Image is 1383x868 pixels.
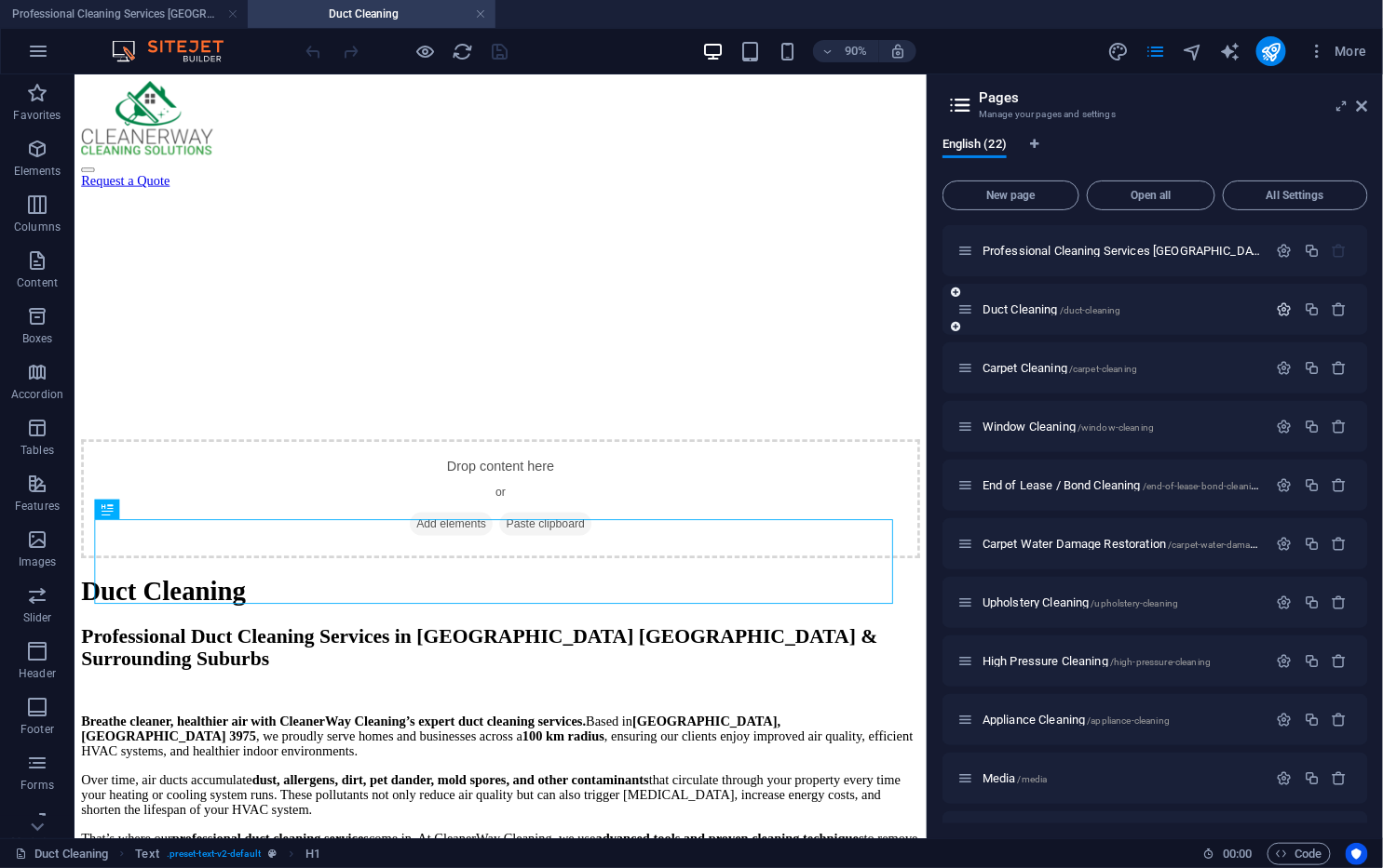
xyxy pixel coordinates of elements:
[942,133,1007,159] span: English (22)
[983,537,1309,551] span: Click to open page
[977,538,1268,550] div: Carpet Water Damage Restoration/carpet-water-damage-restoration
[14,220,61,234] p: Columns
[977,596,1268,608] div: Upholstery Cleaning/upholstery-cleaning
[305,843,320,865] span: Click to select. Double-click to edit
[979,89,1368,106] h2: Pages
[373,487,465,513] span: Add elements
[977,655,1268,667] div: High Pressure Cleaning/high-pressure-cleaning
[20,722,54,737] p: Footer
[1145,40,1167,62] button: pages
[1268,843,1331,865] button: Code
[19,666,56,681] p: Header
[248,4,495,24] h4: Duct Cleaning
[1332,653,1348,669] div: Remove
[1277,594,1293,610] div: Settings
[1277,360,1293,376] div: Settings
[1236,847,1239,861] span: :
[1332,360,1348,376] div: Remove
[1231,190,1360,201] span: All Settings
[1078,422,1154,433] span: /window-cleaning
[1277,536,1293,552] div: Settings
[1095,190,1207,201] span: Open all
[1260,41,1281,62] i: Publish
[977,303,1268,315] div: Duct Cleaning/duct-cleaning
[1277,653,1293,669] div: Settings
[1018,774,1048,784] span: /media
[1060,305,1121,315] span: /duct-cleaning
[1223,180,1368,210] button: All Settings
[983,478,1263,492] span: Click to open page
[1304,536,1320,552] div: Duplicate
[1332,594,1348,610] div: Remove
[1088,715,1171,726] span: /appliance-cleaning
[1332,419,1348,434] div: Remove
[1219,40,1241,62] button: text_generator
[13,108,61,123] p: Favorites
[1304,419,1320,434] div: Duplicate
[1168,540,1308,550] span: /carpet-water-damage-restoration
[20,778,54,793] p: Forms
[977,714,1268,726] div: Appliance Cleaning/appliance-cleaning
[889,43,906,60] i: On resize automatically adjust zoom level to fit chosen device.
[1332,243,1348,259] div: The startpage cannot be deleted
[452,40,474,62] button: reload
[1110,657,1211,667] span: /high-pressure-cleaning
[813,40,879,62] button: 90%
[15,499,60,514] p: Features
[1304,712,1320,728] div: Duplicate
[1277,712,1293,728] div: Settings
[983,654,1211,668] span: Click to open page
[1277,770,1293,786] div: Settings
[1332,770,1348,786] div: Remove
[135,843,320,865] nav: breadcrumb
[1145,41,1166,62] i: Pages (Ctrl+Alt+S)
[1069,364,1137,374] span: /carpet-cleaning
[1276,843,1322,865] span: Code
[167,843,261,865] span: . preset-text-v2-default
[14,164,61,179] p: Elements
[1256,36,1286,66] button: publish
[1332,712,1348,728] div: Remove
[983,595,1178,609] span: Click to open page
[1304,653,1320,669] div: Duplicate
[1332,301,1348,317] div: Remove
[268,848,277,859] i: This element is a customizable preset
[1346,843,1368,865] button: Usercentrics
[22,331,53,346] p: Boxes
[453,41,474,62] i: Reload page
[7,406,940,538] div: Drop content here
[1332,477,1348,493] div: Remove
[1223,843,1252,865] span: 00 00
[977,421,1268,433] div: Window Cleaning/window-cleaning
[11,387,63,402] p: Accordion
[1304,301,1320,317] div: Duplicate
[1304,477,1320,493] div: Duplicate
[107,40,247,62] img: Editor Logo
[983,302,1121,316] span: Duct Cleaning
[1301,36,1375,66] button: More
[135,843,158,865] span: Click to select. Double-click to edit
[20,443,54,458] p: Tables
[942,138,1368,173] div: Language Tabs
[1308,42,1367,60] span: More
[1091,598,1179,608] span: /upholstery-cleaning
[17,275,58,290] p: Content
[1087,180,1215,210] button: Open all
[1107,40,1130,62] button: design
[472,487,575,513] span: Paste clipboard
[1332,536,1348,552] div: Remove
[414,40,437,62] button: Click here to leave preview mode and continue editing
[1107,41,1129,62] i: Design (Ctrl+Alt+Y)
[1277,477,1293,493] div: Settings
[1304,594,1320,610] div: Duplicate
[1277,419,1293,434] div: Settings
[1304,360,1320,376] div: Duplicate
[841,40,871,62] h6: 90%
[977,245,1268,257] div: Professional Cleaning Services [GEOGRAPHIC_DATA] | CleanerWay Cleaning [GEOGRAPHIC_DATA]
[977,362,1268,374] div: Carpet Cleaning/carpet-cleaning
[942,180,1079,210] button: New page
[23,610,52,625] p: Slider
[977,479,1268,491] div: End of Lease / Bond Cleaning/end-of-lease-bond-cleaning
[1143,481,1263,491] span: /end-of-lease-bond-cleaning
[983,771,1048,785] span: Click to open page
